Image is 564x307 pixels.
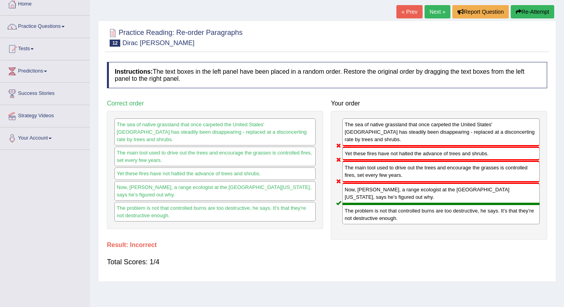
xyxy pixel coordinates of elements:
[107,27,242,47] h2: Practice Reading: Re-order Paragraphs
[107,242,547,249] h4: Result:
[107,62,547,88] h4: The text boxes in the left panel have been placed in a random order. Restore the original order b...
[0,105,90,125] a: Strategy Videos
[0,16,90,35] a: Practice Questions
[114,167,316,180] div: Yet these fires have not halted the advance of trees and shrubs.
[114,202,316,222] div: The problem is not that controlled burns are too destructive, he says. It’s that they’re not dest...
[342,147,540,160] div: Yet these fires have not halted the advance of trees and shrubs.
[114,118,316,145] div: The sea of native grassland that once carpeted the United States' [GEOGRAPHIC_DATA] has steadily ...
[107,253,547,271] div: Total Scores: 1/4
[115,68,153,75] b: Instructions:
[452,5,509,18] button: Report Question
[342,118,540,146] div: The sea of native grassland that once carpeted the United States' [GEOGRAPHIC_DATA] has steadily ...
[342,204,540,224] div: The problem is not that controlled burns are too destructive, he says. It’s that they’re not dest...
[342,161,540,182] div: The main tool used to drive out the trees and encourage the grasses is controlled fires, set ever...
[425,5,450,18] a: Next »
[396,5,422,18] a: « Prev
[122,39,194,47] small: Dirac [PERSON_NAME]
[0,127,90,147] a: Your Account
[342,183,540,204] div: Now, [PERSON_NAME], a range ecologist at the [GEOGRAPHIC_DATA][US_STATE], says he’s figured out why.
[0,38,90,58] a: Tests
[110,40,120,47] span: 12
[107,100,323,107] h4: Correct order
[0,60,90,80] a: Predictions
[0,83,90,102] a: Success Stories
[114,181,316,201] div: Now, [PERSON_NAME], a range ecologist at the [GEOGRAPHIC_DATA][US_STATE], says he’s figured out why.
[331,100,547,107] h4: Your order
[511,5,554,18] button: Re-Attempt
[114,147,316,166] div: The main tool used to drive out the trees and encourage the grasses is controlled fires, set ever...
